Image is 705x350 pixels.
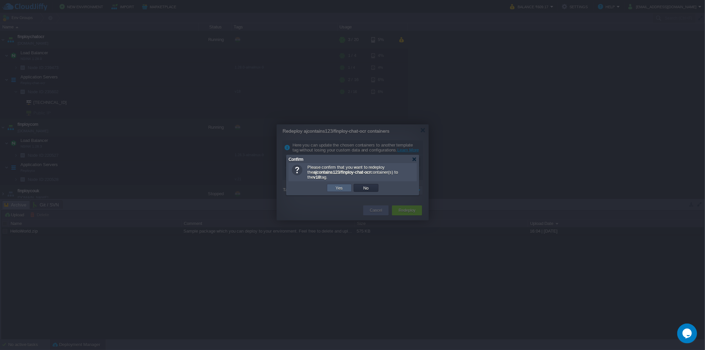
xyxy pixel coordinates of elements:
[307,165,398,180] span: Please confirm that you want to redeploy the container(s) to the tag.
[289,157,303,162] span: Confirm
[313,170,371,175] b: ajcontains123/finploy-chat-ocr
[677,324,698,343] iframe: chat widget
[362,185,371,191] button: No
[334,185,345,191] button: Yes
[313,175,320,180] b: v18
